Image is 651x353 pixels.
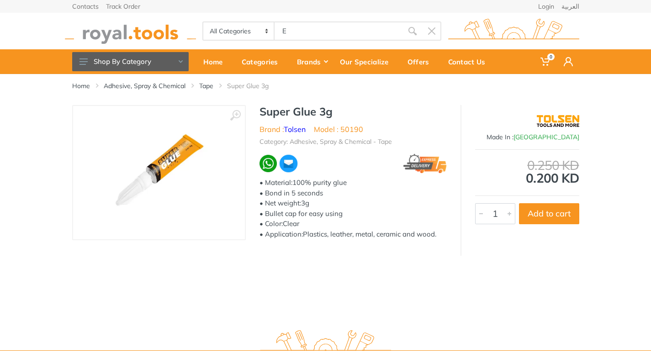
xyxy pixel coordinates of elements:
[259,137,392,147] li: Category: Adhesive, Spray & Chemical - Tape
[534,49,557,74] a: 0
[72,81,579,90] nav: breadcrumb
[203,22,275,40] select: Category
[72,52,189,71] button: Shop By Category
[442,52,498,71] div: Contact Us
[519,203,579,224] button: Add to cart
[259,105,447,118] h1: Super Glue 3g
[235,49,291,74] a: Categories
[547,53,555,60] span: 0
[475,159,579,184] div: 0.200 KD
[101,115,217,230] img: Royal Tools - Super Glue 3g
[197,52,235,71] div: Home
[448,19,579,44] img: royal.tools Logo
[279,154,298,174] img: ma.webp
[72,81,90,90] a: Home
[314,124,363,135] li: Model : 50190
[403,154,447,174] img: express.png
[259,155,277,173] img: wa.webp
[538,3,554,10] a: Login
[275,21,402,41] input: Site search
[199,81,213,90] a: Tape
[235,52,291,71] div: Categories
[475,132,579,142] div: Made In :
[284,125,306,134] a: Tolsen
[259,124,306,135] li: Brand :
[537,110,579,132] img: Tolsen
[442,49,498,74] a: Contact Us
[106,3,140,10] a: Track Order
[475,159,579,172] div: 0.250 KD
[333,52,401,71] div: Our Specialize
[227,81,282,90] li: Super Glue 3g
[401,52,442,71] div: Offers
[104,81,185,90] a: Adhesive, Spray & Chemical
[513,133,579,141] span: [GEOGRAPHIC_DATA]
[401,49,442,74] a: Offers
[65,19,196,44] img: royal.tools Logo
[333,49,401,74] a: Our Specialize
[197,49,235,74] a: Home
[259,178,447,239] p: • Material:100% purity glue • Bond in 5 seconds • Net weight:3g • Bullet cap for easy using • Col...
[72,3,99,10] a: Contacts
[291,52,333,71] div: Brands
[561,3,579,10] a: العربية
